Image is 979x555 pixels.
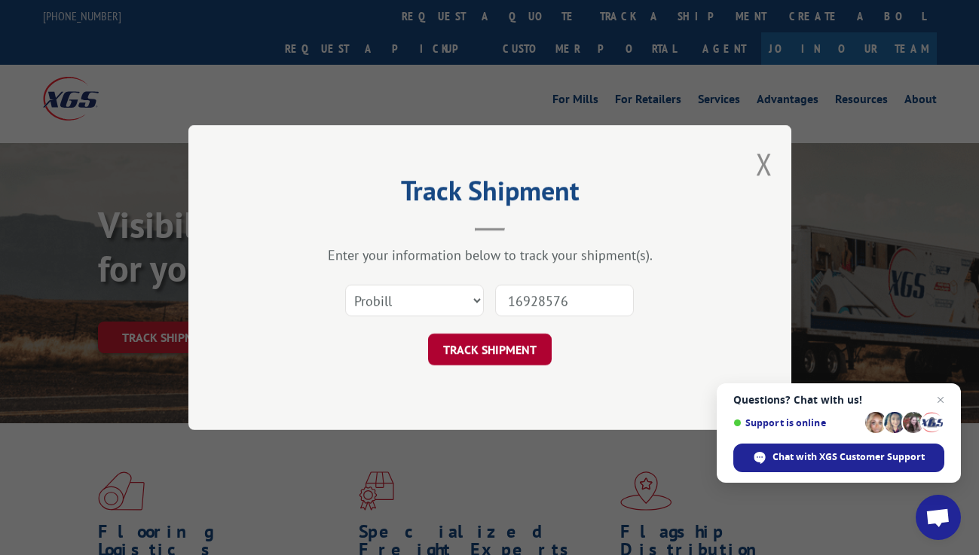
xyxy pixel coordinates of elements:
span: Questions? Chat with us! [733,394,944,406]
span: Support is online [733,417,860,428]
a: Open chat [916,495,961,540]
button: TRACK SHIPMENT [428,334,552,365]
div: Enter your information below to track your shipment(s). [264,246,716,264]
span: Chat with XGS Customer Support [733,444,944,472]
h2: Track Shipment [264,180,716,209]
input: Number(s) [495,285,634,316]
button: Close modal [756,144,772,184]
span: Chat with XGS Customer Support [772,450,925,464]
